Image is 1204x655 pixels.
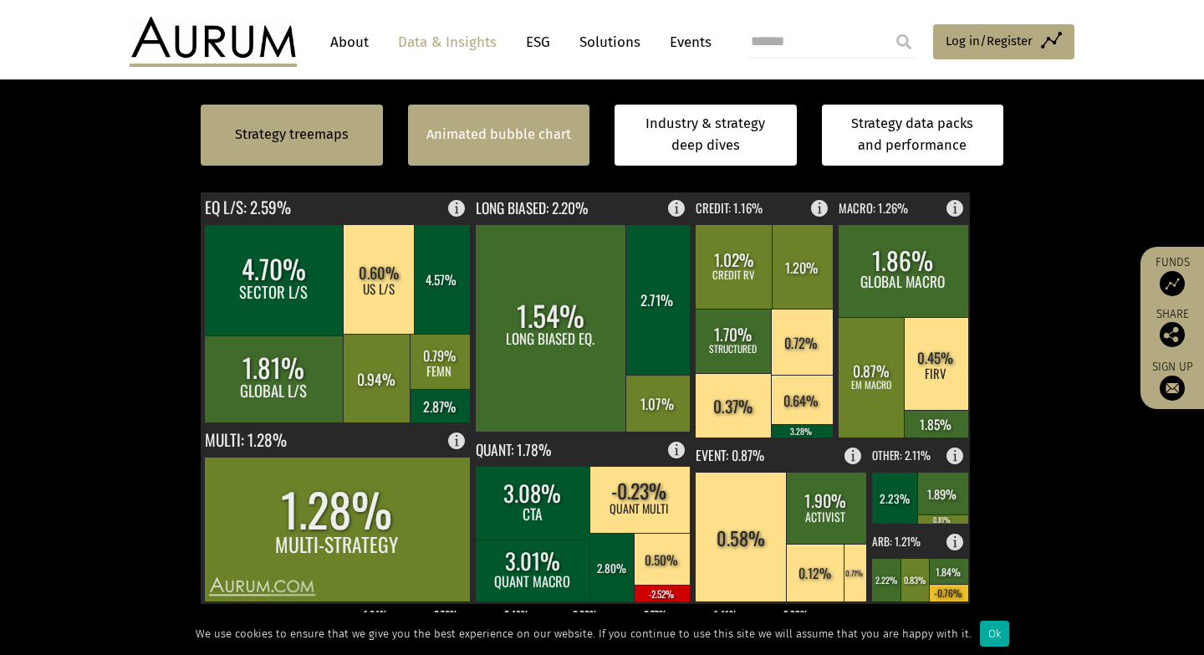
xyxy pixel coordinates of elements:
[615,105,797,166] a: Industry & strategy deep dives
[1160,376,1185,401] img: Sign up to our newsletter
[235,124,349,146] a: Strategy treemaps
[1149,309,1196,347] div: Share
[1149,360,1196,401] a: Sign up
[1160,322,1185,347] img: Share this post
[887,25,921,59] input: Submit
[1149,255,1196,296] a: Funds
[390,27,505,58] a: Data & Insights
[980,621,1009,647] div: Ok
[571,27,649,58] a: Solutions
[130,17,297,67] img: Aurum
[426,124,571,146] a: Animated bubble chart
[1160,271,1185,296] img: Access Funds
[322,27,377,58] a: About
[933,24,1074,59] a: Log in/Register
[822,105,1004,166] a: Strategy data packs and performance
[518,27,559,58] a: ESG
[661,27,712,58] a: Events
[946,31,1033,51] span: Log in/Register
